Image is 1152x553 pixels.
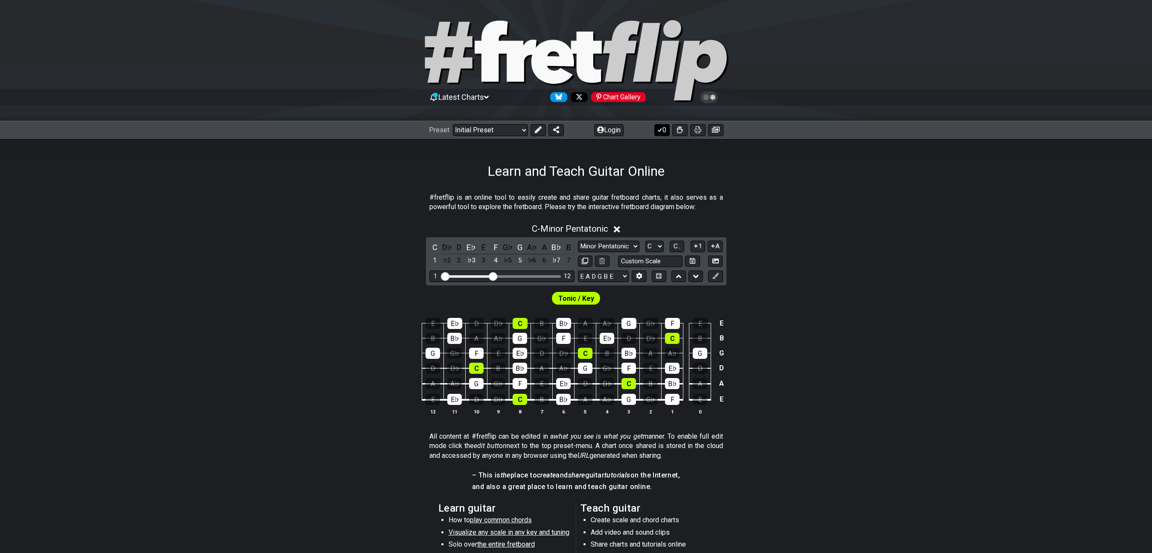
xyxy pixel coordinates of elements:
div: D [534,348,549,359]
th: 3 [618,407,640,416]
th: 9 [487,407,509,416]
h4: – This is place to and guitar on the Internet, [472,471,680,480]
span: Latest Charts [438,93,484,102]
div: E [491,348,505,359]
li: Create scale and chord charts [591,515,712,527]
th: 11 [444,407,466,416]
div: toggle scale degree [502,255,513,266]
div: A♭ [491,333,505,344]
button: 0 [654,124,670,136]
div: toggle scale degree [527,255,538,266]
div: B [643,378,658,389]
div: C [469,363,484,374]
div: G♭ [600,363,614,374]
div: F [665,318,680,329]
button: Login [594,124,624,136]
div: A [534,363,549,374]
em: what you see is what you get [554,432,643,440]
button: Store user defined scale [685,256,700,267]
div: D♭ [491,318,506,329]
div: G [621,318,636,329]
button: Share Preset [548,124,564,136]
div: D♭ [491,394,505,405]
td: A [717,376,727,392]
button: Print [690,124,706,136]
div: toggle pitch class [551,242,562,253]
div: Chart Gallery [591,92,646,102]
div: toggle scale degree [454,255,465,266]
div: E♭ [600,333,614,344]
div: toggle scale degree [563,255,574,266]
div: G [513,333,527,344]
em: share [568,471,585,479]
div: A [578,318,593,329]
div: toggle pitch class [502,242,513,253]
em: the [501,471,510,479]
span: Preset [429,126,449,134]
div: E [693,318,708,329]
button: Move up [671,271,686,282]
div: D [426,363,440,374]
a: #fretflip at Pinterest [588,92,646,102]
div: G [693,348,707,359]
div: toggle pitch class [454,242,465,253]
span: First enable full edit mode to edit [558,292,594,305]
div: F [665,394,680,405]
div: E♭ [665,363,680,374]
div: D♭ [556,348,571,359]
p: All content at #fretflip can be edited in a manner. To enable full edit mode click the next to th... [429,432,723,460]
div: A [469,333,484,344]
div: toggle pitch class [490,242,501,253]
td: B [717,331,727,346]
div: B♭ [447,333,462,344]
div: B♭ [665,378,680,389]
div: B [693,333,707,344]
div: toggle scale degree [490,255,501,266]
div: B♭ [513,363,527,374]
span: Visualize any scale in any key and tuning [449,528,569,536]
select: Preset [453,124,528,136]
div: toggle pitch class [441,242,452,253]
button: Edit Tuning [632,271,646,282]
div: D♭ [600,378,614,389]
div: A [643,348,658,359]
th: 10 [466,407,487,416]
td: D [717,361,727,376]
h2: Teach guitar [580,504,714,513]
th: 5 [575,407,596,416]
a: Follow #fretflip at Bluesky [547,92,567,102]
p: #fretflip is an online tool to easily create and share guitar fretboard charts, it also serves as... [429,193,723,212]
span: Toggle light / dark theme [704,93,714,101]
button: Move down [688,271,703,282]
span: C - Minor Pentatonic [532,224,608,234]
div: A [693,378,707,389]
em: edit button [474,442,507,450]
div: B [491,363,505,374]
div: G♭ [643,318,658,329]
div: B♭ [556,394,571,405]
div: A♭ [665,348,680,359]
div: toggle scale degree [539,255,550,266]
th: 2 [640,407,662,416]
button: Edit Preset [531,124,546,136]
div: G♭ [534,333,549,344]
div: toggle scale degree [466,255,477,266]
div: A♭ [600,394,614,405]
div: D [693,363,707,374]
li: Add video and sound clips [591,528,712,540]
div: E♭ [447,318,462,329]
div: 12 [564,273,571,280]
th: 1 [662,407,683,416]
div: G [469,378,484,389]
div: toggle pitch class [514,242,525,253]
th: 7 [531,407,553,416]
div: D♭ [643,333,658,344]
div: C [513,394,527,405]
div: B♭ [621,348,636,359]
select: Scale [578,241,639,252]
button: Delete [595,256,610,267]
div: C [621,378,636,389]
div: toggle pitch class [478,242,489,253]
div: E [534,378,549,389]
div: B [426,333,440,344]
